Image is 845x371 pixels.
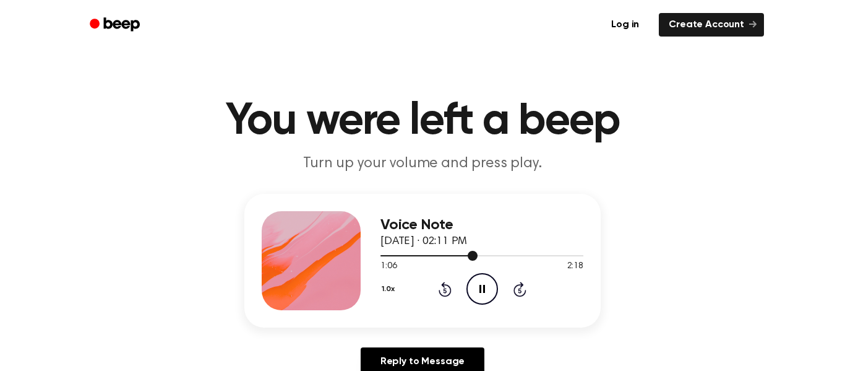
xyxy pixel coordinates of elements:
a: Create Account [659,13,764,37]
p: Turn up your volume and press play. [185,154,660,174]
h3: Voice Note [380,217,583,234]
h1: You were left a beep [106,99,739,144]
button: 1.0x [380,279,399,300]
span: 2:18 [567,260,583,273]
a: Log in [599,11,651,39]
span: [DATE] · 02:11 PM [380,236,467,247]
span: 1:06 [380,260,397,273]
a: Beep [81,13,151,37]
